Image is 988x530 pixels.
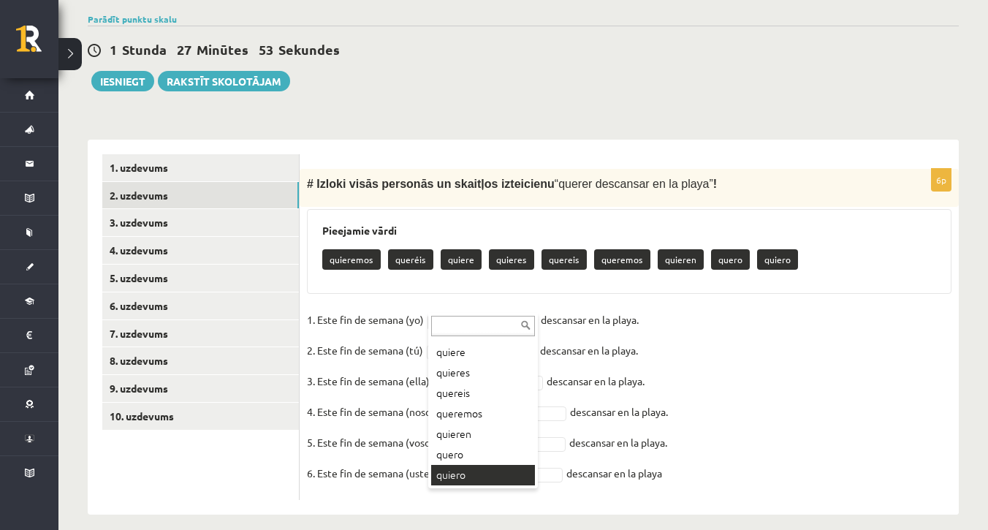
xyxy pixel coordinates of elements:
div: quiero [431,465,535,485]
div: quereis [431,383,535,404]
div: quieren [431,424,535,444]
div: quero [431,444,535,465]
div: queremos [431,404,535,424]
div: quieres [431,363,535,383]
div: quiere [431,342,535,363]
